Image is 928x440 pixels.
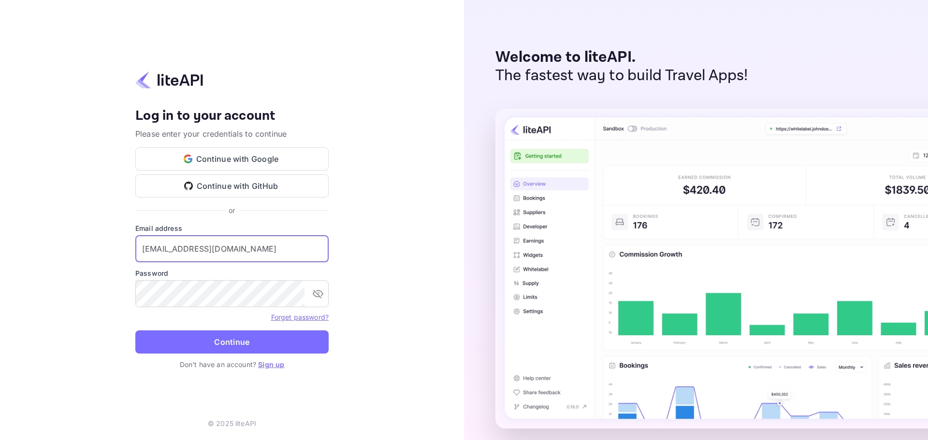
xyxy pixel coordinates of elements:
[271,313,329,321] a: Forget password?
[495,67,748,85] p: The fastest way to build Travel Apps!
[229,205,235,215] p: or
[495,48,748,67] p: Welcome to liteAPI.
[208,418,256,428] p: © 2025 liteAPI
[258,360,284,369] a: Sign up
[135,359,329,369] p: Don't have an account?
[135,223,329,233] label: Email address
[271,312,329,322] a: Forget password?
[135,174,329,198] button: Continue with GitHub
[135,268,329,278] label: Password
[308,284,328,303] button: toggle password visibility
[135,147,329,170] button: Continue with Google
[135,108,329,125] h4: Log in to your account
[135,71,203,89] img: liteapi
[135,128,329,140] p: Please enter your credentials to continue
[135,235,329,262] input: Enter your email address
[135,330,329,354] button: Continue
